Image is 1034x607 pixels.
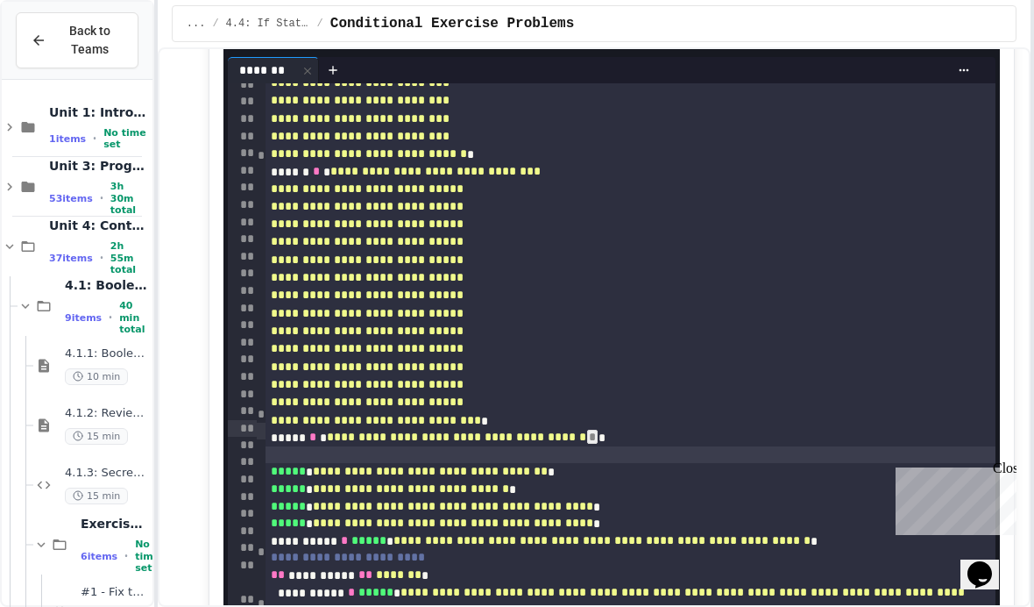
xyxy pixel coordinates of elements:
span: Unit 3: Programming with Python [49,158,149,174]
span: 40 min total [119,300,149,335]
span: • [93,132,96,146]
span: 1 items [49,133,86,145]
span: 4.1.1: Booleans [65,346,149,361]
span: / [212,17,218,31]
span: #1 - Fix the Code (Easy) [81,585,149,600]
span: 4.1.3: Secret Access [65,466,149,481]
span: 15 min [65,428,128,445]
span: 37 items [49,253,93,264]
span: Unit 1: Intro to Computer Science [49,104,149,120]
span: • [124,549,128,563]
span: / [317,17,323,31]
span: folded code [587,430,598,444]
span: 3h 30m total [110,181,149,216]
span: 4.1.2: Review - Booleans [65,406,149,421]
iframe: chat widget [889,461,1016,535]
div: Chat with us now!Close [7,7,121,111]
span: 4.4: If Statements [226,17,310,31]
span: 53 items [49,193,93,204]
span: Back to Teams [57,22,124,59]
span: Exercise - Booleans [81,516,149,532]
span: • [100,191,103,205]
span: Conditional Exercise Problems [330,13,574,34]
span: 4.1: Booleans [65,277,149,293]
button: Back to Teams [16,12,138,68]
span: 10 min [65,368,128,385]
span: No time set [135,539,159,574]
span: Unit 4: Control Structures [49,218,149,233]
span: 6 items [81,551,117,562]
span: No time set [103,127,149,150]
span: • [109,311,112,325]
iframe: chat widget [960,537,1016,589]
span: 15 min [65,488,128,504]
span: • [100,251,103,265]
span: 9 items [65,312,102,324]
span: 2h 55m total [110,240,149,275]
span: ... [187,17,206,31]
